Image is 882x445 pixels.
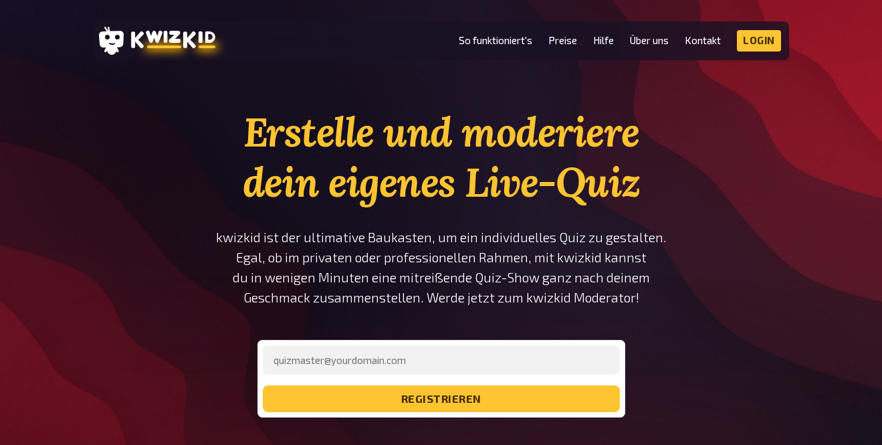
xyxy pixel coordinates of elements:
a: Login [737,30,781,52]
input: quizmaster@yourdomain.com [263,345,620,375]
a: So funktioniert's [459,35,532,46]
a: Preise [548,35,577,46]
a: Über uns [630,35,669,46]
h1: Erstelle und moderiere dein eigenes Live-Quiz [215,107,667,207]
a: Hilfe [593,35,614,46]
button: registrieren [263,385,620,412]
a: Kontakt [685,35,721,46]
p: kwizkid ist der ultimative Baukasten, um ein individuelles Quiz zu gestalten. Egal, ob im private... [215,228,667,308]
